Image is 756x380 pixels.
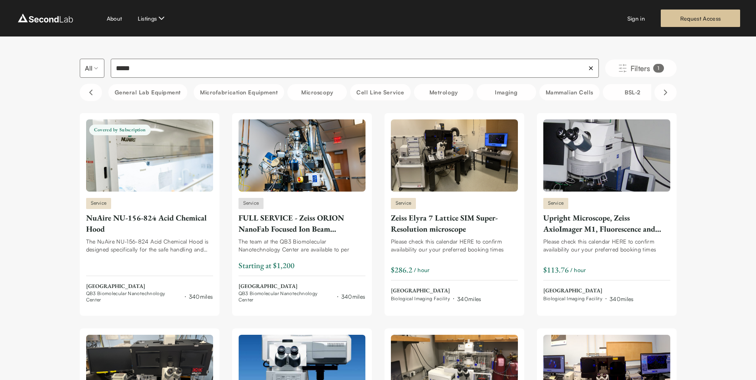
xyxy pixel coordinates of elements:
[239,119,365,192] img: FULL SERVICE - Zeiss ORION NanoFab Focused Ion Beam Microscope (He/Ne/Ga)
[391,212,518,234] div: Zeiss Elyra 7 Lattice SIM Super-Resolution microscope
[603,84,662,100] button: BSL-2
[605,59,677,77] button: Filters
[86,290,182,303] span: QB3 Biomolecular Nanotechnology Center
[239,290,334,303] span: QB3 Biomolecular Nanotechnology Center
[138,13,166,23] button: Listings
[391,296,450,302] span: Biological Imaging Facility
[539,84,600,100] button: Mammalian Cells
[391,119,518,303] a: Zeiss Elyra 7 Lattice SIM Super-Resolution microscopeServiceZeiss Elyra 7 Lattice SIM Super-Resol...
[391,198,416,209] span: Service
[391,287,481,295] span: [GEOGRAPHIC_DATA]
[543,238,670,253] div: Please check this calendar HERE to confirm availability our your preferred booking times
[543,264,569,275] div: $113.76
[189,292,213,301] div: 340 miles
[610,295,634,303] div: 340 miles
[543,119,670,192] img: Upright Microscope, Zeiss AxioImager M1, Fluorescence and DIC
[86,119,213,303] a: NuAire NU-156-824 Acid Chemical HoodCovered by SubscriptionServiceNuAire NU-156-824 Acid Chemical...
[631,63,650,74] span: Filters
[86,238,213,253] div: The NuAire NU-156-824 Acid Chemical Hood is designed specifically for the safe handling and conta...
[287,84,347,100] button: Microscopy
[239,198,264,209] span: Service
[627,14,645,23] a: Sign in
[86,282,213,290] span: [GEOGRAPHIC_DATA]
[391,264,412,275] div: $286.2
[107,14,122,23] a: About
[239,238,365,253] div: The team at the QB3 Biomolecular Nanotechnology Center are available to per
[543,296,602,302] span: Biological Imaging Facility
[239,260,294,271] span: Starting at $1,200
[414,84,473,100] button: Metrology
[239,119,365,303] a: FULL SERVICE - Zeiss ORION NanoFab Focused Ion Beam Microscope (He/Ne/Ga)ServiceFULL SERVICE - Ze...
[89,125,151,135] span: Covered by Subscription
[457,295,481,303] div: 340 miles
[239,212,365,234] div: FULL SERVICE - Zeiss ORION NanoFab Focused Ion Beam Microscope (He/Ne/Ga)
[16,12,75,25] img: logo
[350,84,410,100] button: Cell line service
[391,238,518,253] div: Please check this calendar HERE to confirm availability our your preferred booking times
[477,84,536,100] button: Imaging
[543,119,670,303] a: Upright Microscope, Zeiss AxioImager M1, Fluorescence and DICServiceUpright Microscope, Zeiss Axi...
[653,64,664,73] div: 1
[543,198,569,209] span: Service
[194,84,284,100] button: Microfabrication Equipment
[80,59,104,78] button: Select listing type
[86,198,112,209] span: Service
[341,292,365,301] div: 340 miles
[570,266,586,274] span: / hour
[108,84,188,100] button: General Lab equipment
[543,212,670,234] div: Upright Microscope, Zeiss AxioImager M1, Fluorescence and DIC
[654,84,677,101] button: Scroll right
[86,119,213,192] img: NuAire NU-156-824 Acid Chemical Hood
[391,119,518,192] img: Zeiss Elyra 7 Lattice SIM Super-Resolution microscope
[661,10,740,27] a: Request Access
[543,287,634,295] span: [GEOGRAPHIC_DATA]
[414,266,430,274] span: / hour
[80,84,102,101] button: Scroll left
[86,212,213,234] div: NuAire NU-156-824 Acid Chemical Hood
[239,282,365,290] span: [GEOGRAPHIC_DATA]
